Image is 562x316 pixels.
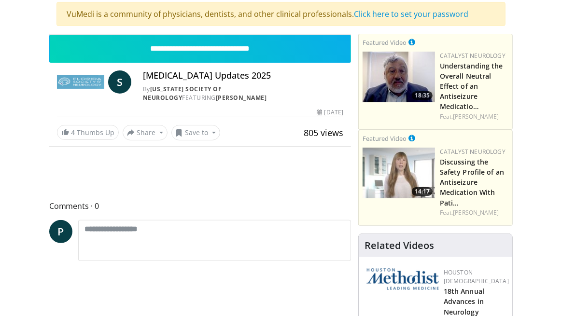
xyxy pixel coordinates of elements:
a: Catalyst Neurology [440,148,506,156]
a: Click here to set your password [354,9,468,19]
small: Featured Video [363,134,407,143]
div: [DATE] [317,108,343,117]
a: 4 Thumbs Up [57,125,119,140]
div: VuMedi is a community of physicians, dentists, and other clinical professionals. [56,2,506,26]
a: Discussing the Safety Profile of an Antiseizure Medication With Pati… [440,157,504,207]
a: S [108,70,131,94]
a: [PERSON_NAME] [453,112,499,121]
small: Featured Video [363,38,407,47]
h4: Related Videos [365,240,434,251]
div: By FEATURING [143,85,343,102]
span: 14:17 [412,187,433,196]
span: 18:35 [412,91,433,100]
img: c23d0a25-a0b6-49e6-ba12-869cdc8b250a.png.150x105_q85_crop-smart_upscale.jpg [363,148,435,198]
a: 18:35 [363,52,435,102]
a: Understanding the Overall Neutral Effect of an Antiseizure Medicatio… [440,61,503,111]
a: [PERSON_NAME] [453,208,499,217]
img: 5e4488cc-e109-4a4e-9fd9-73bb9237ee91.png.150x105_q85_autocrop_double_scale_upscale_version-0.2.png [366,268,439,290]
div: Feat. [440,208,508,217]
a: Houston [DEMOGRAPHIC_DATA] [444,268,509,285]
iframe: Advertisement [123,152,277,177]
a: 14:17 [363,148,435,198]
button: Save to [171,125,221,140]
a: [US_STATE] Society of Neurology [143,85,222,102]
span: Comments 0 [49,200,351,212]
img: 01bfc13d-03a0-4cb7-bbaa-2eb0a1ecb046.png.150x105_q85_crop-smart_upscale.jpg [363,52,435,102]
h4: [MEDICAL_DATA] Updates 2025 [143,70,343,81]
button: Share [123,125,168,140]
div: Feat. [440,112,508,121]
img: Florida Society of Neurology [57,70,104,94]
a: Catalyst Neurology [440,52,506,60]
span: 4 [71,128,75,137]
a: P [49,220,72,243]
a: [PERSON_NAME] [216,94,267,102]
span: 805 views [304,127,343,138]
